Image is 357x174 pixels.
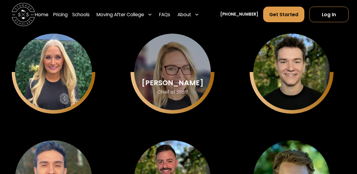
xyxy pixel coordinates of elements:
a: FAQs [159,6,170,22]
a: Home [35,6,48,22]
a: [PHONE_NUMBER] [220,11,258,17]
div: Moving After College [94,6,155,22]
a: Get Started [263,7,305,22]
div: About [177,11,191,18]
div: About [175,6,202,22]
a: Schools [72,6,90,22]
div: Chief of Staff [157,89,188,95]
div: [PERSON_NAME] [142,79,203,87]
a: Pricing [53,6,68,22]
a: Log In [309,7,349,22]
div: Moving After College [97,11,144,18]
img: Storage Scholars main logo [12,3,35,26]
